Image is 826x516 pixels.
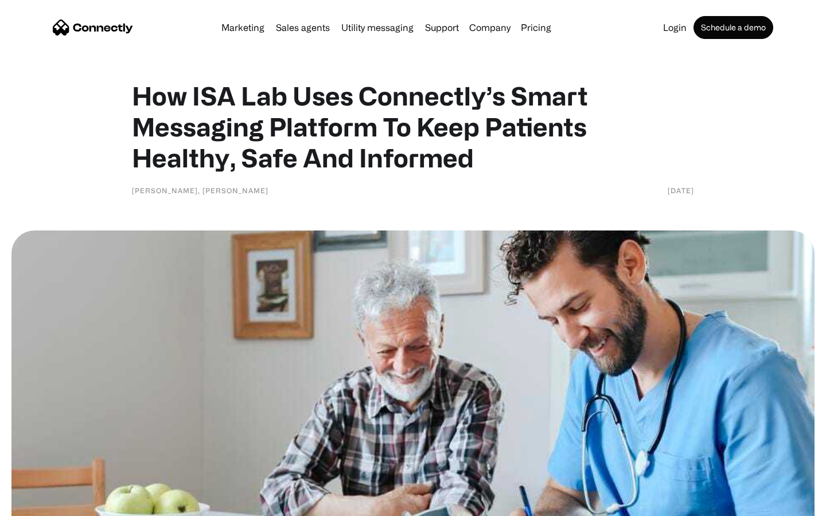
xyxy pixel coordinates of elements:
[132,80,694,173] h1: How ISA Lab Uses Connectly’s Smart Messaging Platform To Keep Patients Healthy, Safe And Informed
[668,185,694,196] div: [DATE]
[11,496,69,512] aside: Language selected: English
[659,23,691,32] a: Login
[217,23,269,32] a: Marketing
[337,23,418,32] a: Utility messaging
[469,19,511,36] div: Company
[132,185,268,196] div: [PERSON_NAME], [PERSON_NAME]
[271,23,334,32] a: Sales agents
[693,16,773,39] a: Schedule a demo
[420,23,463,32] a: Support
[516,23,556,32] a: Pricing
[23,496,69,512] ul: Language list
